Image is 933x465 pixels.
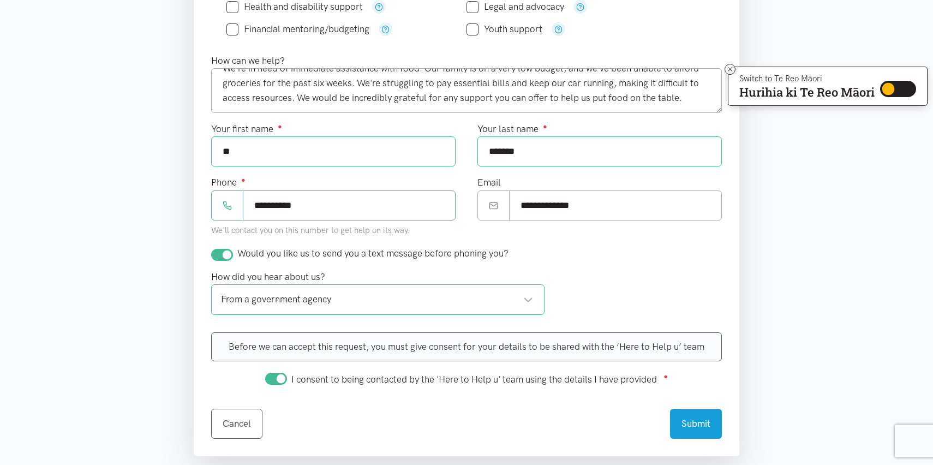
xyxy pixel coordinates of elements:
[237,248,509,259] span: Would you like us to send you a text message before phoning you?
[211,225,410,235] small: We'll contact you on this number to get help on its way.
[278,122,282,130] sup: ●
[477,175,501,190] label: Email
[241,176,246,184] sup: ●
[670,409,722,439] button: Submit
[739,87,875,97] p: Hurihia ki Te Reo Māori
[226,25,369,34] label: Financial mentoring/budgeting
[243,190,456,220] input: Phone number
[211,53,285,68] label: How can we help?
[466,2,564,11] label: Legal and advocacy
[221,292,533,307] div: From a government agency
[509,190,722,220] input: Email
[226,2,363,11] label: Health and disability support
[211,175,246,190] label: Phone
[211,122,282,136] label: Your first name
[291,374,657,385] span: I consent to being contacted by the 'Here to Help u' team using the details I have provided
[211,409,262,439] a: Cancel
[663,372,668,380] sup: ●
[739,75,875,82] p: Switch to Te Reo Māori
[466,25,542,34] label: Youth support
[543,122,547,130] sup: ●
[211,332,722,361] div: Before we can accept this request, you must give consent for your details to be shared with the ‘...
[477,122,547,136] label: Your last name
[211,270,325,284] label: How did you hear about us?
